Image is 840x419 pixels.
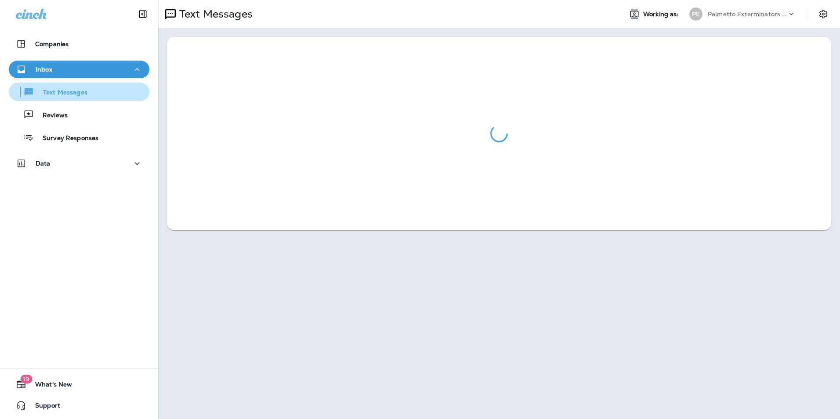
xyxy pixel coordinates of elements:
button: Companies [9,35,149,53]
span: 19 [20,375,32,383]
p: Survey Responses [34,134,98,143]
span: Working as: [643,11,681,18]
p: Palmetto Exterminators LLC [708,11,787,18]
p: Inbox [36,66,52,73]
button: Survey Responses [9,128,149,147]
div: PE [689,7,702,21]
p: Reviews [34,112,68,120]
button: Support [9,397,149,414]
span: Support [26,402,60,412]
p: Companies [35,40,69,47]
button: Reviews [9,105,149,124]
p: Text Messages [34,89,87,97]
button: Text Messages [9,83,149,101]
p: Data [36,160,51,167]
span: What's New [26,381,72,391]
button: Inbox [9,61,149,78]
button: Data [9,155,149,172]
p: Text Messages [176,7,253,21]
button: Settings [815,6,831,22]
button: 19What's New [9,376,149,393]
button: Collapse Sidebar [130,5,155,23]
